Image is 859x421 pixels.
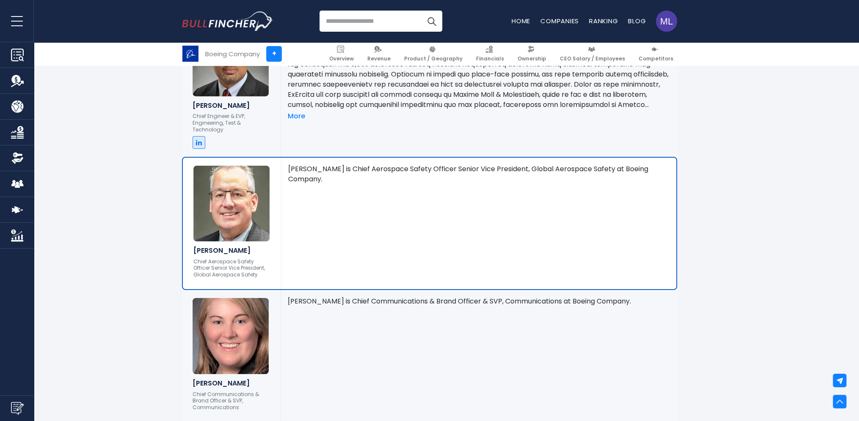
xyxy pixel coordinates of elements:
a: Product / Geography [400,42,466,66]
a: Go to homepage [182,11,273,31]
a: More [288,112,305,121]
a: Blog [628,16,646,25]
img: Ann M. Schmidt [193,298,269,374]
span: Competitors [639,55,673,62]
h6: [PERSON_NAME] [193,101,270,109]
img: Ownership [11,152,24,164]
a: Companies [540,16,579,25]
button: Search [421,11,442,32]
a: Competitors [635,42,677,66]
span: Revenue [367,55,391,62]
a: Revenue [363,42,394,66]
img: BA logo [182,46,198,62]
a: Home [512,16,530,25]
img: Bullfincher logo [182,11,273,31]
a: Ranking [589,16,618,25]
a: + [266,46,282,62]
span: CEO Salary / Employees [560,55,625,62]
h6: [PERSON_NAME] [193,379,270,387]
span: Overview [329,55,354,62]
p: Chief Communications & Brand Officer & SVP, Communications [193,391,270,411]
div: Boeing Company [205,49,260,59]
a: Ownership [514,42,550,66]
p: Chief Aerospace Safety Officer Senior Vice President, Global Aerospace Safety [193,258,270,278]
h6: [PERSON_NAME] [193,246,270,254]
p: [PERSON_NAME] is Chief Communications & Brand Officer & SVP, Communications at Boeing Company. [288,296,670,306]
a: Financials [472,42,508,66]
span: Ownership [518,55,546,62]
p: Chief Engineer & EVP, Engineering, Test & Technology [193,113,270,133]
p: [PERSON_NAME] is Chief Aerospace Safety Officer Senior Vice President, Global Aerospace Safety at... [288,164,669,184]
span: Product / Geography [404,55,463,62]
a: CEO Salary / Employees [556,42,629,66]
a: Overview [325,42,358,66]
img: Don Ruhmann [193,166,270,241]
span: Financials [476,55,504,62]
